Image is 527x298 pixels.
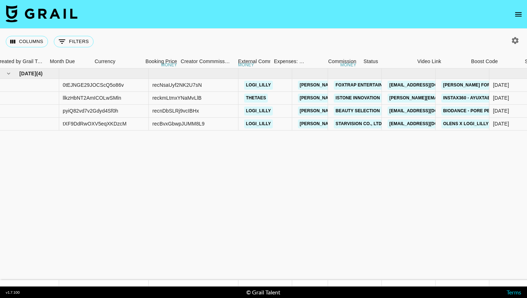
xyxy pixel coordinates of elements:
[334,119,385,128] a: STARVISION CO., LTD.
[340,63,356,67] div: money
[36,70,43,77] span: ( 4 )
[364,55,378,68] div: Status
[334,94,400,103] a: Istone Innovation Limited
[152,94,201,101] div: reckmLtmxYNaMvLlB
[244,119,273,128] a: logi_lilly
[493,81,509,89] div: 8/20/2025
[298,119,452,128] a: [PERSON_NAME][EMAIL_ADDRESS][PERSON_NAME][DOMAIN_NAME]
[146,55,177,68] div: Booking Price
[238,63,254,67] div: money
[63,107,118,114] div: pyiQ82vd7v2Gdyd4Sf0h
[238,55,286,68] div: External Commission
[19,70,36,77] span: [DATE]
[328,55,356,68] div: Commission
[246,289,280,296] div: © Grail Talent
[493,107,509,114] div: 8/20/2025
[511,7,526,22] button: open drawer
[46,55,91,68] div: Month Due
[181,55,231,68] div: Creator Commmission Override
[152,81,202,89] div: recNsaUyf2NK2U7sN
[388,107,468,115] a: [EMAIL_ADDRESS][DOMAIN_NAME]
[388,119,468,128] a: [EMAIL_ADDRESS][DOMAIN_NAME]
[4,68,14,79] button: hide children
[493,120,509,127] div: 8/20/2025
[441,94,521,103] a: Instax360 - ayuxtaes & thetaes
[152,120,205,127] div: recBvxGbwpJUMM8L9
[6,5,77,22] img: Grail Talent
[54,36,94,47] button: Show filters
[63,120,127,127] div: tXF9DdRwOXV5eqXKDzcM
[63,94,121,101] div: llkzHbNT2AmICOLwSMln
[388,81,468,90] a: [EMAIL_ADDRESS][DOMAIN_NAME]
[298,94,452,103] a: [PERSON_NAME][EMAIL_ADDRESS][PERSON_NAME][DOMAIN_NAME]
[6,290,20,295] div: v 1.7.100
[388,94,504,103] a: [PERSON_NAME][EMAIL_ADDRESS][DOMAIN_NAME]
[181,55,234,68] div: Creator Commmission Override
[244,107,273,115] a: logi_lilly
[244,94,268,103] a: thetaes
[360,55,414,68] div: Status
[244,81,273,90] a: logi_lilly
[441,119,490,128] a: OLENS x Logi_lilly
[161,63,177,67] div: money
[507,289,521,295] a: Terms
[270,55,306,68] div: Expenses: Remove Commission?
[334,81,418,90] a: FOXTRAP ENTERTAINMENT Co., Ltd.
[493,94,509,101] div: 8/29/2025
[298,81,452,90] a: [PERSON_NAME][EMAIL_ADDRESS][PERSON_NAME][DOMAIN_NAME]
[50,55,75,68] div: Month Due
[6,36,48,47] button: Select columns
[467,55,521,68] div: Boost Code
[334,107,382,115] a: Beauty Selection
[298,107,452,115] a: [PERSON_NAME][EMAIL_ADDRESS][PERSON_NAME][DOMAIN_NAME]
[91,55,127,68] div: Currency
[95,55,115,68] div: Currency
[274,55,305,68] div: Expenses: Remove Commission?
[152,107,199,114] div: recnDbSLRj9vcIBHx
[63,81,124,89] div: 0tEJNGE29JOCScQ5o86v
[471,55,498,68] div: Boost Code
[417,55,441,68] div: Video Link
[414,55,467,68] div: Video Link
